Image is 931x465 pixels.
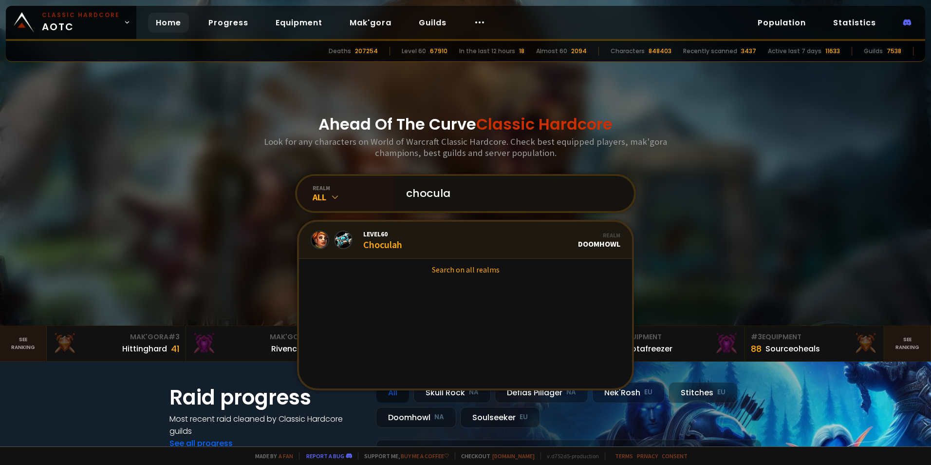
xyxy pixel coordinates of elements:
div: Characters [611,47,645,56]
div: All [313,192,394,203]
a: Mak'Gora#2Rivench100 [186,326,326,361]
div: Defias Pillager [495,382,588,403]
div: Skull Rock [413,382,491,403]
div: All [376,382,410,403]
small: Classic Hardcore [42,11,120,19]
input: Search a character... [400,176,622,211]
div: Doomhowl [578,232,620,249]
small: EU [520,412,528,422]
a: Classic HardcoreAOTC [6,6,136,39]
div: 2094 [571,47,587,56]
a: Population [750,13,814,33]
div: Sourceoheals [765,343,820,355]
div: In the last 12 hours [459,47,515,56]
a: Progress [201,13,256,33]
a: Privacy [637,452,658,460]
a: Buy me a coffee [401,452,449,460]
a: Terms [615,452,633,460]
a: Mak'Gora#3Hittinghard41 [47,326,186,361]
div: Recently scanned [683,47,737,56]
a: [DOMAIN_NAME] [492,452,535,460]
div: 41 [171,342,180,355]
span: Support me, [358,452,449,460]
span: AOTC [42,11,120,34]
small: NA [469,387,479,397]
div: Level 60 [402,47,426,56]
div: Choculah [363,230,402,251]
h1: Raid progress [169,382,364,413]
span: # 3 [751,332,762,342]
a: Equipment [268,13,330,33]
div: 7538 [887,47,901,56]
span: Level 60 [363,230,402,238]
div: 11633 [825,47,840,56]
div: realm [313,184,394,192]
div: Stitches [669,382,738,403]
small: EU [717,387,726,397]
div: Mak'Gora [53,332,180,342]
small: NA [434,412,444,422]
div: Deaths [329,47,351,56]
a: Consent [662,452,688,460]
a: Search on all realms [299,259,632,280]
div: 3437 [741,47,756,56]
div: Guilds [864,47,883,56]
a: Home [148,13,189,33]
div: 67910 [430,47,447,56]
div: Equipment [611,332,739,342]
div: Mak'Gora [192,332,319,342]
div: Active last 7 days [768,47,821,56]
a: See all progress [169,438,233,449]
span: Made by [249,452,293,460]
a: a fan [279,452,293,460]
span: v. d752d5 - production [540,452,599,460]
div: Equipment [751,332,878,342]
div: 848403 [649,47,671,56]
div: Doomhowl [376,407,456,428]
a: #2Equipment88Notafreezer [605,326,745,361]
div: Nek'Rosh [592,382,665,403]
div: 88 [751,342,762,355]
span: Checkout [455,452,535,460]
a: Report a bug [306,452,344,460]
div: Hittinghard [122,343,167,355]
div: Realm [578,232,620,239]
div: 207254 [355,47,378,56]
div: Notafreezer [626,343,672,355]
div: Soulseeker [460,407,540,428]
small: NA [566,387,576,397]
a: Mak'gora [342,13,399,33]
span: Classic Hardcore [476,113,613,135]
span: # 3 [168,332,180,342]
h1: Ahead Of The Curve [318,113,613,136]
a: Guilds [411,13,454,33]
a: Statistics [825,13,884,33]
small: EU [644,387,652,397]
a: #3Equipment88Sourceoheals [745,326,885,361]
div: 18 [519,47,524,56]
a: Seeranking [884,326,931,361]
a: Level60ChoculahRealmDoomhowl [299,222,632,259]
div: Rivench [271,343,302,355]
h3: Look for any characters on World of Warcraft Classic Hardcore. Check best equipped players, mak'g... [260,136,671,158]
div: Almost 60 [536,47,567,56]
h4: Most recent raid cleaned by Classic Hardcore guilds [169,413,364,437]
